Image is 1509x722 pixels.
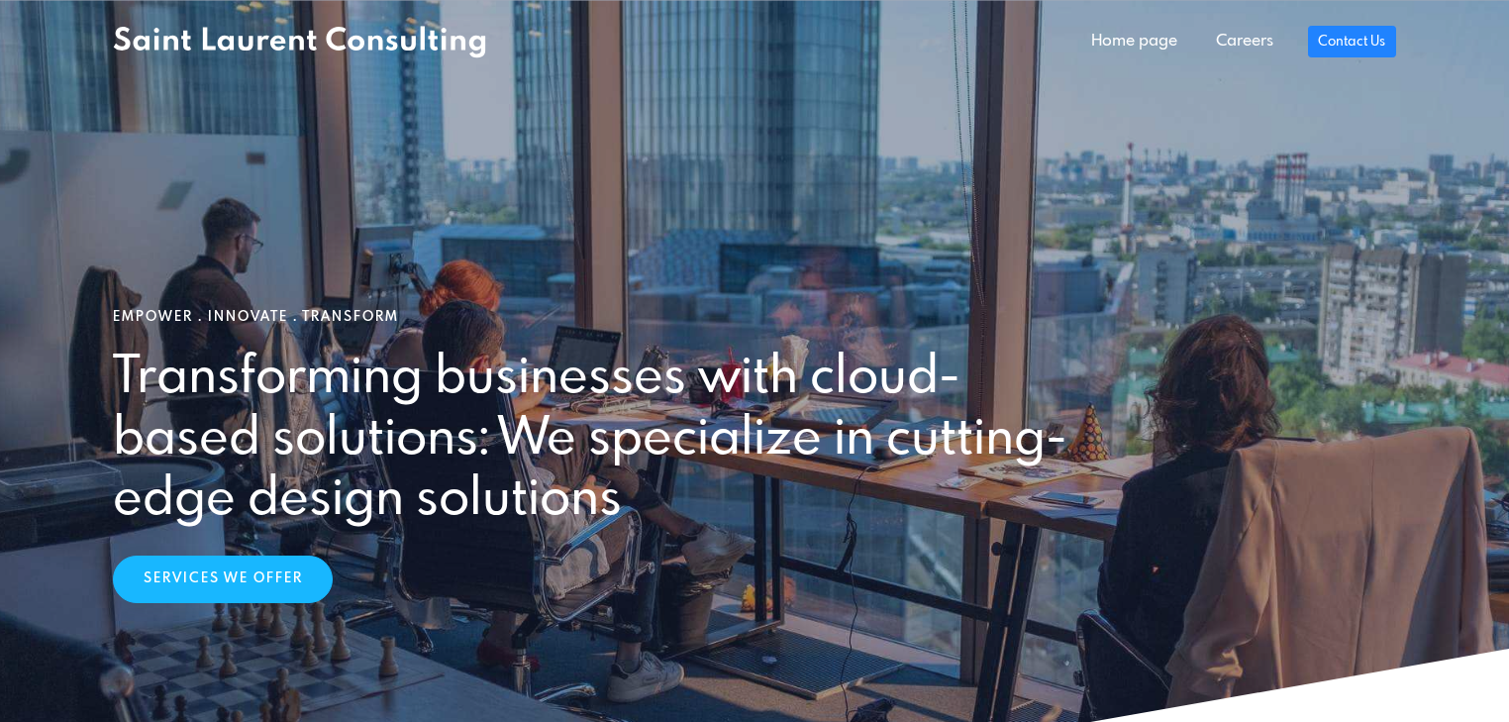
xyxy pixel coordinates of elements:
h1: Empower . Innovate . Transform [113,309,1396,325]
a: Contact Us [1308,26,1396,57]
a: Careers [1196,22,1291,61]
a: Services We Offer [113,556,333,603]
a: Home page [1072,22,1196,61]
h2: Transforming businesses with cloud-based solutions: We specialize in cutting-edge design solutions [113,349,1075,531]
